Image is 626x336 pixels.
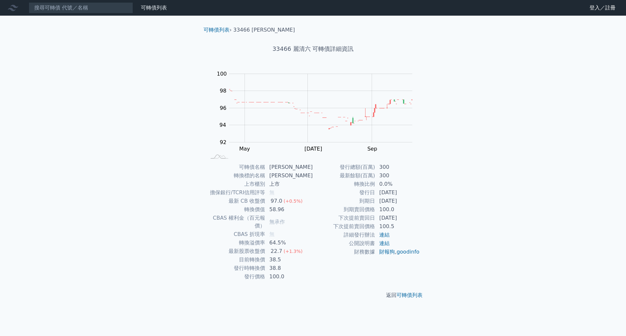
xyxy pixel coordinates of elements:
[375,180,420,188] td: 0.0%
[233,26,295,34] li: 33466 [PERSON_NAME]
[203,26,231,34] li: ›
[269,219,285,225] span: 無承作
[265,171,313,180] td: [PERSON_NAME]
[269,197,284,205] div: 97.0
[265,272,313,281] td: 100.0
[379,240,390,246] a: 連結
[269,189,275,196] span: 無
[313,163,375,171] td: 發行總額(百萬)
[375,171,420,180] td: 300
[313,214,375,222] td: 下次提前賣回日
[375,163,420,171] td: 300
[206,256,265,264] td: 目前轉換價
[206,264,265,272] td: 發行時轉換價
[313,222,375,231] td: 下次提前賣回價格
[313,180,375,188] td: 轉換比例
[206,163,265,171] td: 可轉債名稱
[375,205,420,214] td: 100.0
[220,88,226,94] tspan: 98
[206,247,265,256] td: 最新股票收盤價
[379,249,395,255] a: 財報狗
[265,239,313,247] td: 64.5%
[375,214,420,222] td: [DATE]
[220,139,226,145] tspan: 92
[313,248,375,256] td: 財務數據
[396,249,419,255] a: goodinfo
[217,71,227,77] tspan: 100
[206,197,265,205] td: 最新 CB 收盤價
[206,239,265,247] td: 轉換溢價率
[206,214,265,230] td: CBAS 權利金（百元報價）
[198,291,428,299] p: 返回
[219,122,226,128] tspan: 94
[198,44,428,53] h1: 33466 麗清六 可轉債詳細資訊
[313,239,375,248] td: 公開說明書
[375,188,420,197] td: [DATE]
[206,230,265,239] td: CBAS 折現率
[305,146,322,152] tspan: [DATE]
[265,256,313,264] td: 38.5
[375,197,420,205] td: [DATE]
[313,231,375,239] td: 詳細發行辦法
[203,27,230,33] a: 可轉債列表
[313,171,375,180] td: 最新餘額(百萬)
[29,2,133,13] input: 搜尋可轉債 代號／名稱
[367,146,377,152] tspan: Sep
[584,3,621,13] a: 登入／註冊
[313,188,375,197] td: 發行日
[375,222,420,231] td: 100.5
[214,71,422,152] g: Chart
[239,146,250,152] tspan: May
[206,272,265,281] td: 發行價格
[206,205,265,214] td: 轉換價值
[206,171,265,180] td: 轉換標的名稱
[313,197,375,205] td: 到期日
[141,5,167,11] a: 可轉債列表
[269,247,284,255] div: 22.7
[375,248,420,256] td: ,
[269,231,275,237] span: 無
[265,205,313,214] td: 58.96
[396,292,423,298] a: 可轉債列表
[220,105,226,111] tspan: 96
[379,232,390,238] a: 連結
[284,249,303,254] span: (+1.3%)
[265,163,313,171] td: [PERSON_NAME]
[284,198,303,204] span: (+0.5%)
[265,264,313,272] td: 38.8
[206,188,265,197] td: 擔保銀行/TCRI信用評等
[265,180,313,188] td: 上市
[206,180,265,188] td: 上市櫃別
[313,205,375,214] td: 到期賣回價格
